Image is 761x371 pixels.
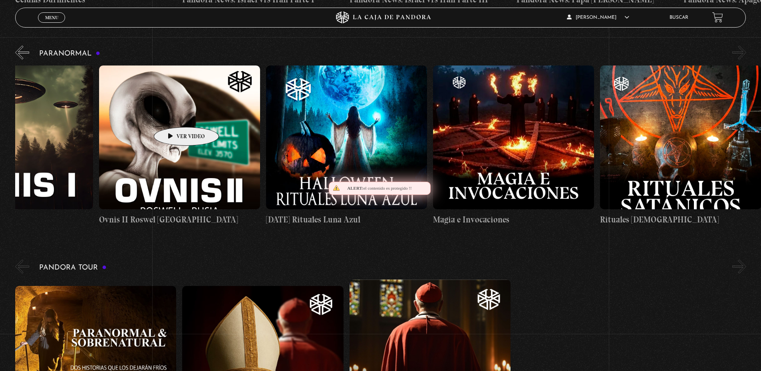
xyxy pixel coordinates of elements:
[347,186,363,190] span: Alert:
[567,15,629,20] span: [PERSON_NAME]
[712,12,723,23] a: View your shopping cart
[732,260,746,274] button: Next
[433,65,594,226] a: Magia e Invocaciones
[42,22,61,27] span: Cerrar
[39,264,107,272] h3: Pandora Tour
[99,213,260,226] h4: Ovnis II Roswel [GEOGRAPHIC_DATA]
[99,65,260,226] a: Ovnis II Roswel [GEOGRAPHIC_DATA]
[15,46,29,60] button: Previous
[266,213,427,226] h4: [DATE] Rituales Luna Azul
[39,50,100,58] h3: Paranormal
[433,213,594,226] h4: Magia e Invocaciones
[600,213,761,226] h4: Rituales [DEMOGRAPHIC_DATA]
[266,65,427,226] a: [DATE] Rituales Luna Azul
[732,46,746,60] button: Next
[329,182,431,195] div: el contenido es protegido !!
[670,15,688,20] a: Buscar
[15,260,29,274] button: Previous
[600,65,761,226] a: Rituales [DEMOGRAPHIC_DATA]
[45,15,58,20] span: Menu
